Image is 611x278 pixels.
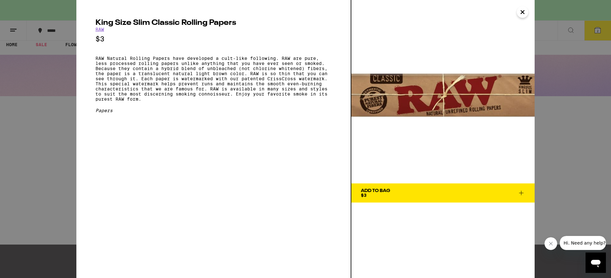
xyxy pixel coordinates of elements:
[95,108,332,113] div: Papers
[95,56,332,102] p: RAW Natural Rolling Papers have developed a cult-like following. RAW are pure, less processed rol...
[361,193,367,198] span: $3
[544,237,557,250] iframe: Close message
[361,189,390,193] div: Add To Bag
[95,19,332,27] h2: King Size Slim Classic Rolling Papers
[560,236,606,250] iframe: Message from company
[517,6,528,18] button: Close
[586,253,606,273] iframe: Button to launch messaging window
[95,27,104,32] a: RAW
[95,35,332,43] p: $3
[351,183,535,203] button: Add To Bag$3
